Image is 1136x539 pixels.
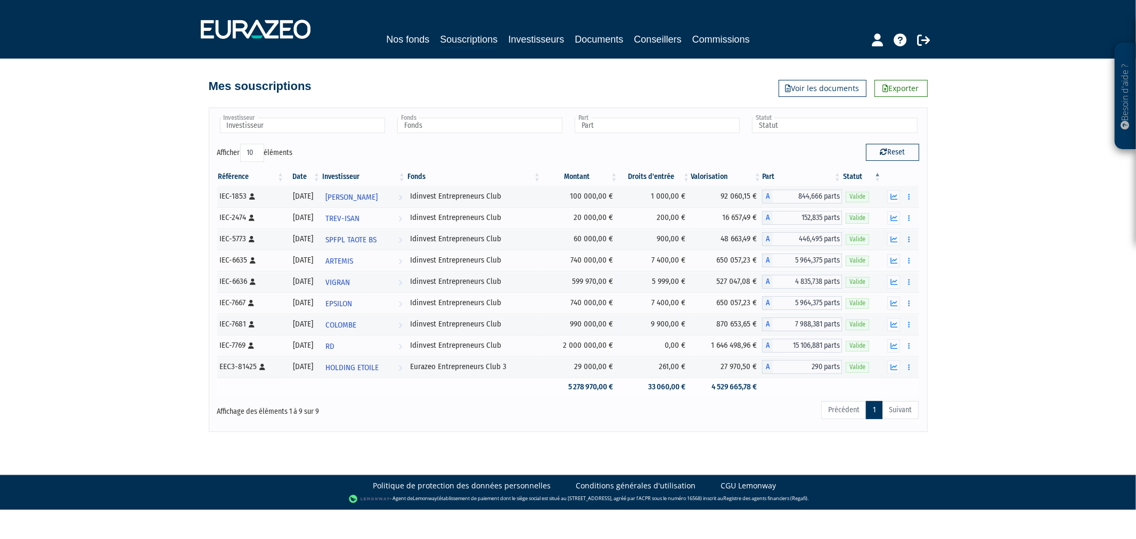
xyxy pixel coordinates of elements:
[410,318,538,330] div: Idinvest Entrepreneurs Club
[691,356,762,378] td: 27 970,50 €
[220,297,282,308] div: IEC-7667
[576,480,696,491] a: Conditions générales d'utilisation
[325,251,353,271] span: ARTEMIS
[773,232,842,246] span: 446,495 parts
[250,193,256,200] i: [Français] Personne physique
[691,378,762,396] td: 4 529 665,78 €
[410,233,538,244] div: Idinvest Entrepreneurs Club
[289,318,317,330] div: [DATE]
[762,275,773,289] span: A
[779,80,867,97] a: Voir les documents
[398,187,402,207] i: Voir l'investisseur
[842,168,882,186] th: Statut : activer pour trier la colonne par ordre d&eacute;croissant
[220,361,282,372] div: EEC3-81425
[773,317,842,331] span: 7 988,381 parts
[846,341,869,351] span: Valide
[762,232,773,246] span: A
[406,168,542,186] th: Fonds: activer pour trier la colonne par ordre croissant
[866,144,919,161] button: Reset
[762,211,842,225] div: A - Idinvest Entrepreneurs Club
[325,315,356,335] span: COLOMBE
[542,228,619,250] td: 60 000,00 €
[325,187,378,207] span: [PERSON_NAME]
[440,32,497,48] a: Souscriptions
[325,294,352,314] span: EPSILON
[866,401,882,419] a: 1
[691,314,762,335] td: 870 653,65 €
[691,228,762,250] td: 48 663,49 €
[846,192,869,202] span: Valide
[691,292,762,314] td: 650 057,23 €
[846,213,869,223] span: Valide
[321,271,406,292] a: VIGRAN
[773,254,842,267] span: 5 964,375 parts
[398,273,402,292] i: Voir l'investisseur
[721,480,777,491] a: CGU Lemonway
[201,20,310,39] img: 1732889491-logotype_eurazeo_blanc_rvb.png
[619,207,691,228] td: 200,00 €
[691,271,762,292] td: 527 047,08 €
[240,144,264,162] select: Afficheréléments
[289,361,317,372] div: [DATE]
[289,212,317,223] div: [DATE]
[325,209,359,228] span: TREV-ISAN
[542,271,619,292] td: 599 970,00 €
[846,320,869,330] span: Valide
[386,32,429,47] a: Nos fonds
[619,292,691,314] td: 7 400,00 €
[773,296,842,310] span: 5 964,375 parts
[285,168,321,186] th: Date: activer pour trier la colonne par ordre croissant
[542,378,619,396] td: 5 278 970,00 €
[691,168,762,186] th: Valorisation: activer pour trier la colonne par ordre croissant
[691,250,762,271] td: 650 057,23 €
[321,186,406,207] a: [PERSON_NAME]
[762,360,842,374] div: A - Eurazeo Entrepreneurs Club 3
[773,275,842,289] span: 4 835,738 parts
[619,271,691,292] td: 5 999,00 €
[398,230,402,250] i: Voir l'investisseur
[762,190,842,203] div: A - Idinvest Entrepreneurs Club
[762,254,773,267] span: A
[398,358,402,378] i: Voir l'investisseur
[220,212,282,223] div: IEC-2474
[289,255,317,266] div: [DATE]
[542,186,619,207] td: 100 000,00 €
[762,317,842,331] div: A - Idinvest Entrepreneurs Club
[321,228,406,250] a: SPFPL TAOTE BS
[762,317,773,331] span: A
[762,339,842,353] div: A - Idinvest Entrepreneurs Club
[762,211,773,225] span: A
[410,297,538,308] div: Idinvest Entrepreneurs Club
[410,340,538,351] div: Idinvest Entrepreneurs Club
[289,276,317,287] div: [DATE]
[542,356,619,378] td: 29 000,00 €
[575,32,624,47] a: Documents
[321,314,406,335] a: COLOMBE
[773,339,842,353] span: 15 106,881 parts
[410,191,538,202] div: Idinvest Entrepreneurs Club
[413,495,437,502] a: Lemonway
[373,480,551,491] a: Politique de protection des données personnelles
[398,337,402,356] i: Voir l'investisseur
[249,300,255,306] i: [Français] Personne physique
[410,255,538,266] div: Idinvest Entrepreneurs Club
[398,209,402,228] i: Voir l'investisseur
[209,80,312,93] h4: Mes souscriptions
[875,80,928,97] a: Exporter
[762,254,842,267] div: A - Idinvest Entrepreneurs Club
[325,358,379,378] span: HOLDING ETOILE
[220,255,282,266] div: IEC-6635
[691,335,762,356] td: 1 646 498,96 €
[619,356,691,378] td: 261,00 €
[619,378,691,396] td: 33 060,00 €
[289,233,317,244] div: [DATE]
[542,335,619,356] td: 2 000 000,00 €
[846,234,869,244] span: Valide
[410,212,538,223] div: Idinvest Entrepreneurs Club
[542,292,619,314] td: 740 000,00 €
[773,190,842,203] span: 844,666 parts
[398,251,402,271] i: Voir l'investisseur
[321,168,406,186] th: Investisseur: activer pour trier la colonne par ordre croissant
[289,297,317,308] div: [DATE]
[260,364,266,370] i: [Français] Personne physique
